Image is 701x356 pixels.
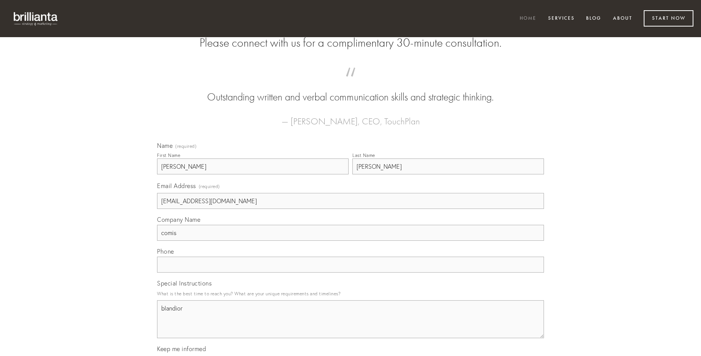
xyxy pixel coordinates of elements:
[644,10,693,27] a: Start Now
[157,142,173,149] span: Name
[157,182,196,190] span: Email Address
[169,105,532,129] figcaption: — [PERSON_NAME], CEO, TouchPlan
[581,13,606,25] a: Blog
[352,152,375,158] div: Last Name
[157,300,544,338] textarea: blandior
[199,181,220,191] span: (required)
[169,75,532,105] blockquote: Outstanding written and verbal communication skills and strategic thinking.
[543,13,580,25] a: Services
[157,289,544,299] p: What is the best time to reach you? What are your unique requirements and timelines?
[157,248,174,255] span: Phone
[157,152,180,158] div: First Name
[515,13,541,25] a: Home
[608,13,637,25] a: About
[157,216,200,223] span: Company Name
[157,345,206,353] span: Keep me informed
[175,144,196,149] span: (required)
[157,36,544,50] h2: Please connect with us for a complimentary 30-minute consultation.
[157,279,212,287] span: Special Instructions
[169,75,532,90] span: “
[8,8,64,30] img: brillianta - research, strategy, marketing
